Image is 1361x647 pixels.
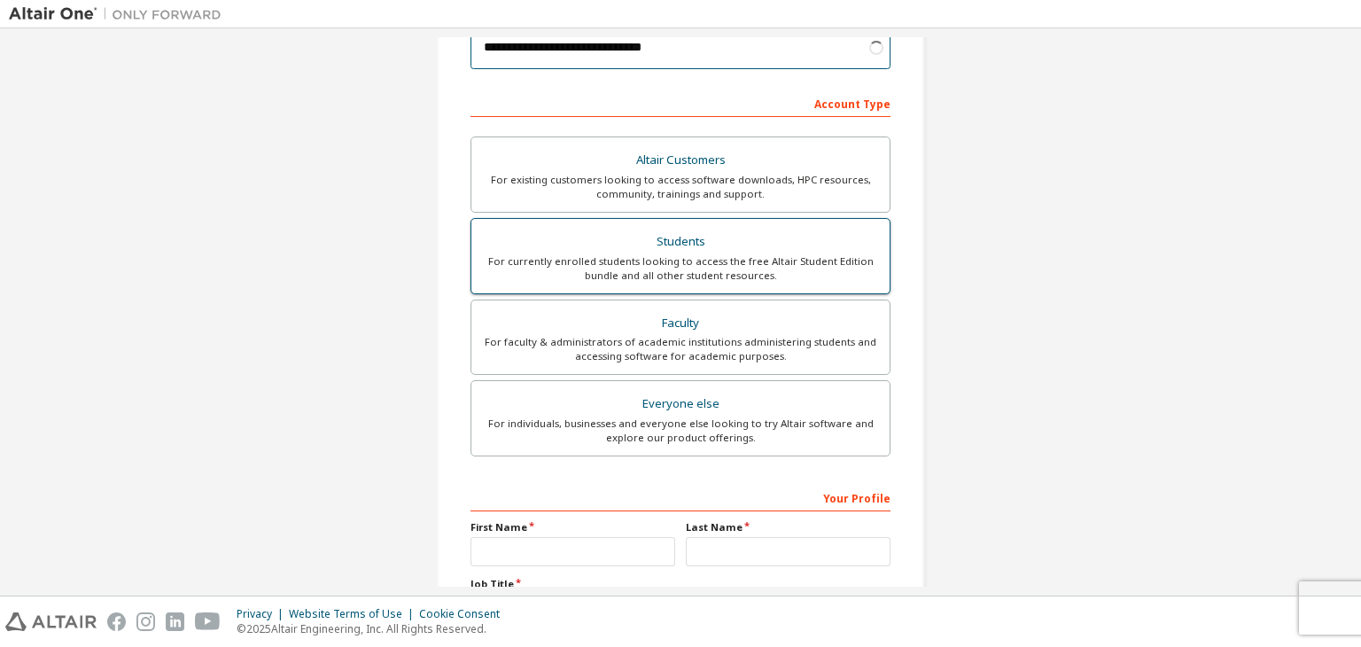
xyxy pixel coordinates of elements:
div: For existing customers looking to access software downloads, HPC resources, community, trainings ... [482,173,879,201]
label: Job Title [471,577,890,591]
div: Your Profile [471,483,890,511]
label: First Name [471,520,675,534]
img: facebook.svg [107,612,126,631]
img: altair_logo.svg [5,612,97,631]
div: For individuals, businesses and everyone else looking to try Altair software and explore our prod... [482,417,879,445]
div: Students [482,230,879,254]
div: Everyone else [482,392,879,417]
img: youtube.svg [195,612,221,631]
img: instagram.svg [136,612,155,631]
div: Faculty [482,311,879,336]
div: Website Terms of Use [289,607,419,621]
div: For currently enrolled students looking to access the free Altair Student Edition bundle and all ... [482,254,879,283]
div: Privacy [237,607,289,621]
div: Cookie Consent [419,607,510,621]
label: Last Name [686,520,890,534]
p: © 2025 Altair Engineering, Inc. All Rights Reserved. [237,621,510,636]
div: Altair Customers [482,148,879,173]
div: Account Type [471,89,890,117]
div: For faculty & administrators of academic institutions administering students and accessing softwa... [482,335,879,363]
img: Altair One [9,5,230,23]
img: linkedin.svg [166,612,184,631]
